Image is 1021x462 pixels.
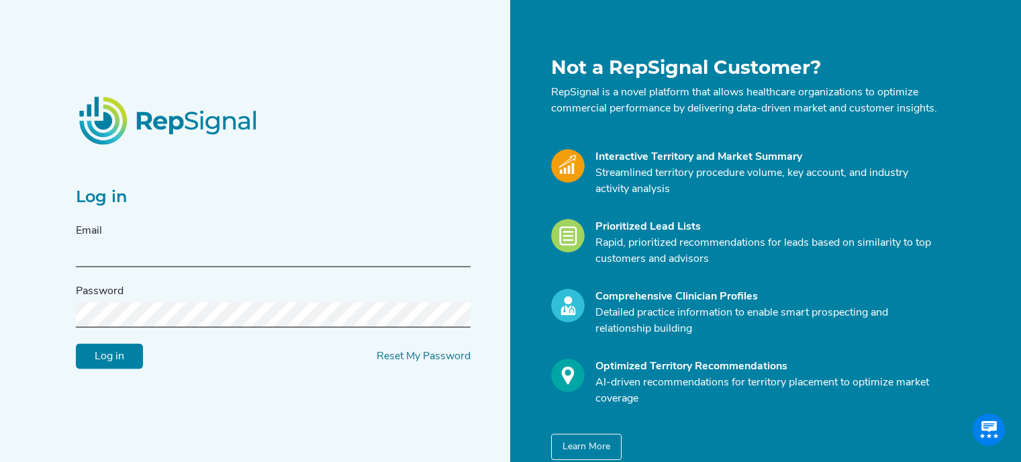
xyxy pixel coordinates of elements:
p: AI-driven recommendations for territory placement to optimize market coverage [595,375,938,407]
p: RepSignal is a novel platform that allows healthcare organizations to optimize commercial perform... [551,85,938,117]
h2: Log in [76,187,471,207]
input: Log in [76,344,143,369]
label: Password [76,283,124,299]
button: Learn More [551,434,622,460]
img: Market_Icon.a700a4ad.svg [551,149,585,183]
p: Rapid, prioritized recommendations for leads based on similarity to top customers and advisors [595,235,938,267]
img: RepSignalLogo.20539ed3.png [62,80,276,160]
label: Email [76,223,102,239]
div: Prioritized Lead Lists [595,219,938,235]
p: Streamlined territory procedure volume, key account, and industry activity analysis [595,165,938,197]
div: Comprehensive Clinician Profiles [595,289,938,305]
div: Optimized Territory Recommendations [595,359,938,375]
img: Optimize_Icon.261f85db.svg [551,359,585,392]
img: Leads_Icon.28e8c528.svg [551,219,585,252]
p: Detailed practice information to enable smart prospecting and relationship building [595,305,938,337]
h1: Not a RepSignal Customer? [551,56,938,79]
div: Interactive Territory and Market Summary [595,149,938,165]
img: Profile_Icon.739e2aba.svg [551,289,585,322]
a: Reset My Password [377,351,471,362]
